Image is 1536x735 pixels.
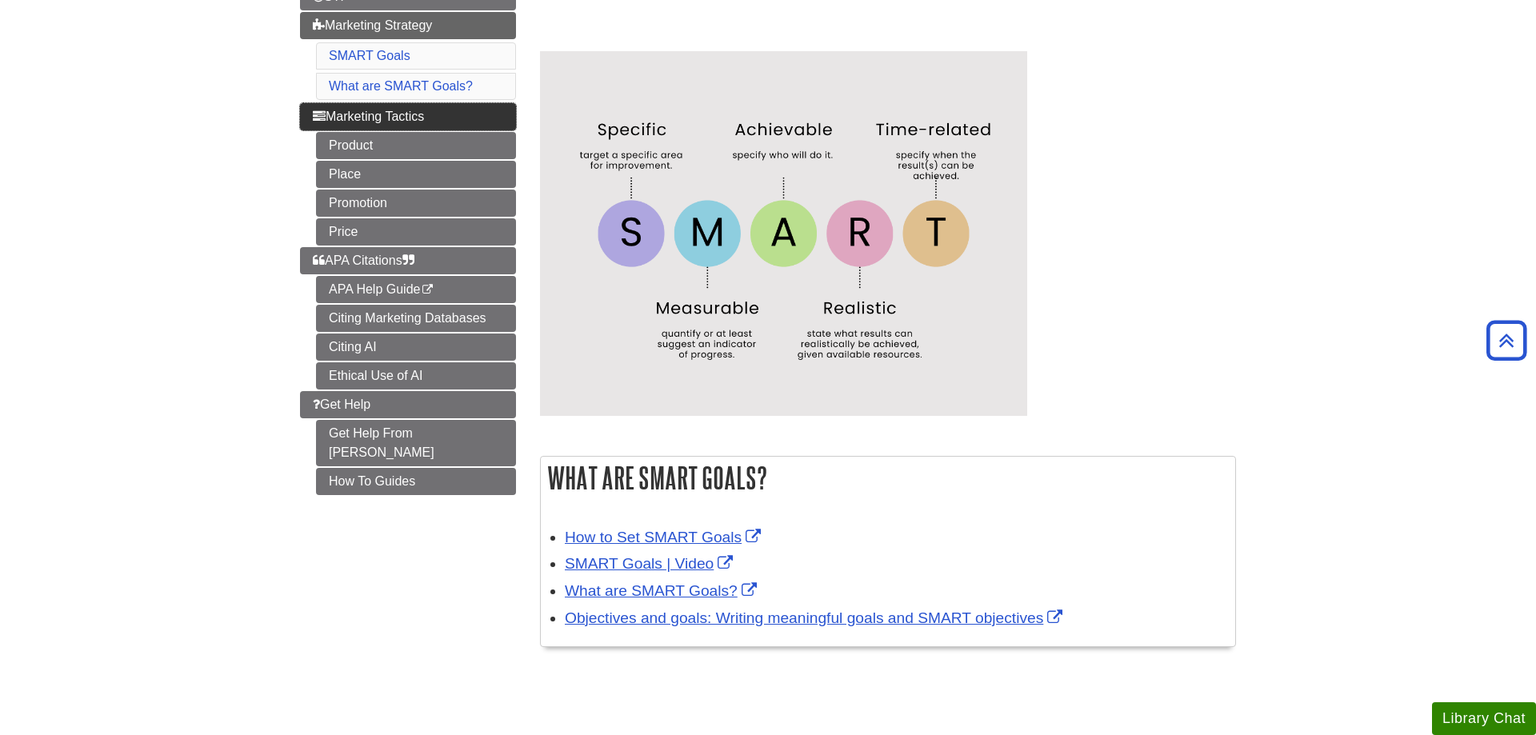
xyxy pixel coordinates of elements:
a: Get Help [300,391,516,418]
a: SMART Goals [329,49,410,62]
a: Citing Marketing Databases [316,305,516,332]
i: This link opens in a new window [420,285,434,295]
a: Product [316,132,516,159]
a: APA Help Guide [316,276,516,303]
a: Link opens in new window [565,529,765,545]
span: Get Help [313,397,370,411]
button: Library Chat [1432,702,1536,735]
a: Link opens in new window [565,609,1066,626]
h2: What are SMART Goals? [541,457,1235,499]
a: Link opens in new window [565,555,737,572]
span: Marketing Tactics [313,110,424,123]
a: Link opens in new window [565,582,761,599]
a: Marketing Tactics [300,103,516,130]
a: Ethical Use of AI [316,362,516,389]
a: Citing AI [316,334,516,361]
img: smart goals [540,51,1027,417]
a: Back to Top [1481,330,1532,351]
span: Marketing Strategy [313,18,432,32]
a: Promotion [316,190,516,217]
a: APA Citations [300,247,516,274]
a: What are SMART Goals? [329,79,473,93]
span: APA Citations [313,254,414,267]
a: Place [316,161,516,188]
a: Price [316,218,516,246]
a: How To Guides [316,468,516,495]
a: Get Help From [PERSON_NAME] [316,420,516,466]
a: Marketing Strategy [300,12,516,39]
